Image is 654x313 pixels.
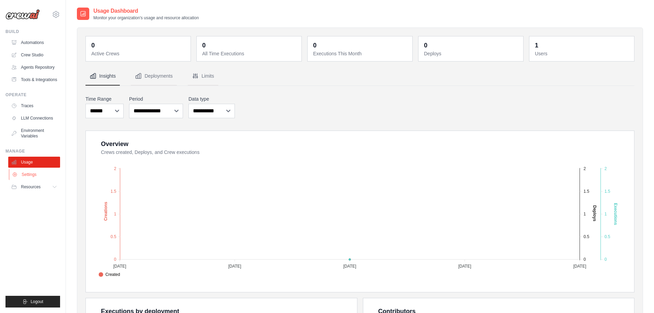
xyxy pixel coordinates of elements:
a: Tools & Integrations [8,74,60,85]
dt: Executions This Month [313,50,408,57]
tspan: [DATE] [573,264,586,269]
div: Operate [5,92,60,98]
a: Usage [8,157,60,168]
a: Crew Studio [8,49,60,60]
div: 0 [424,41,427,50]
tspan: 0.5 [111,234,116,239]
button: Logout [5,296,60,308]
img: Logo [5,9,40,20]
h2: Usage Dashboard [93,7,199,15]
nav: Tabs [85,67,634,86]
span: Resources [21,184,41,190]
button: Resources [8,181,60,192]
div: 0 [91,41,95,50]
button: Limits [188,67,218,86]
tspan: 0.5 [584,234,589,239]
dt: Crews created, Deploys, and Crew executions [101,149,626,156]
label: Period [129,96,183,102]
tspan: 0.5 [605,234,610,239]
button: Insights [85,67,120,86]
span: Created [99,271,120,278]
p: Monitor your organization's usage and resource allocation [93,15,199,21]
a: Agents Repository [8,62,60,73]
div: Overview [101,139,128,149]
text: Deploys [592,205,597,221]
tspan: 0 [584,257,586,262]
tspan: [DATE] [228,264,241,269]
dt: Deploys [424,50,519,57]
a: Settings [9,169,61,180]
tspan: [DATE] [343,264,356,269]
text: Executions [613,203,618,225]
tspan: 0 [605,257,607,262]
tspan: 1.5 [111,189,116,194]
label: Data type [188,96,235,102]
div: Manage [5,148,60,154]
div: 0 [202,41,206,50]
tspan: 2 [584,166,586,171]
a: Traces [8,100,60,111]
tspan: 2 [605,166,607,171]
a: Automations [8,37,60,48]
tspan: 1 [114,212,116,216]
tspan: 1.5 [584,189,589,194]
tspan: 1.5 [605,189,610,194]
tspan: 2 [114,166,116,171]
div: 1 [535,41,538,50]
text: Creations [103,202,108,221]
a: LLM Connections [8,113,60,124]
tspan: [DATE] [113,264,126,269]
tspan: 0 [114,257,116,262]
button: Deployments [131,67,177,86]
dt: Users [535,50,630,57]
div: Build [5,29,60,34]
dt: All Time Executions [202,50,297,57]
a: Environment Variables [8,125,60,142]
label: Time Range [85,96,124,102]
tspan: [DATE] [458,264,471,269]
tspan: 1 [584,212,586,216]
dt: Active Crews [91,50,186,57]
tspan: 1 [605,212,607,216]
div: 0 [313,41,317,50]
span: Logout [31,299,43,304]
